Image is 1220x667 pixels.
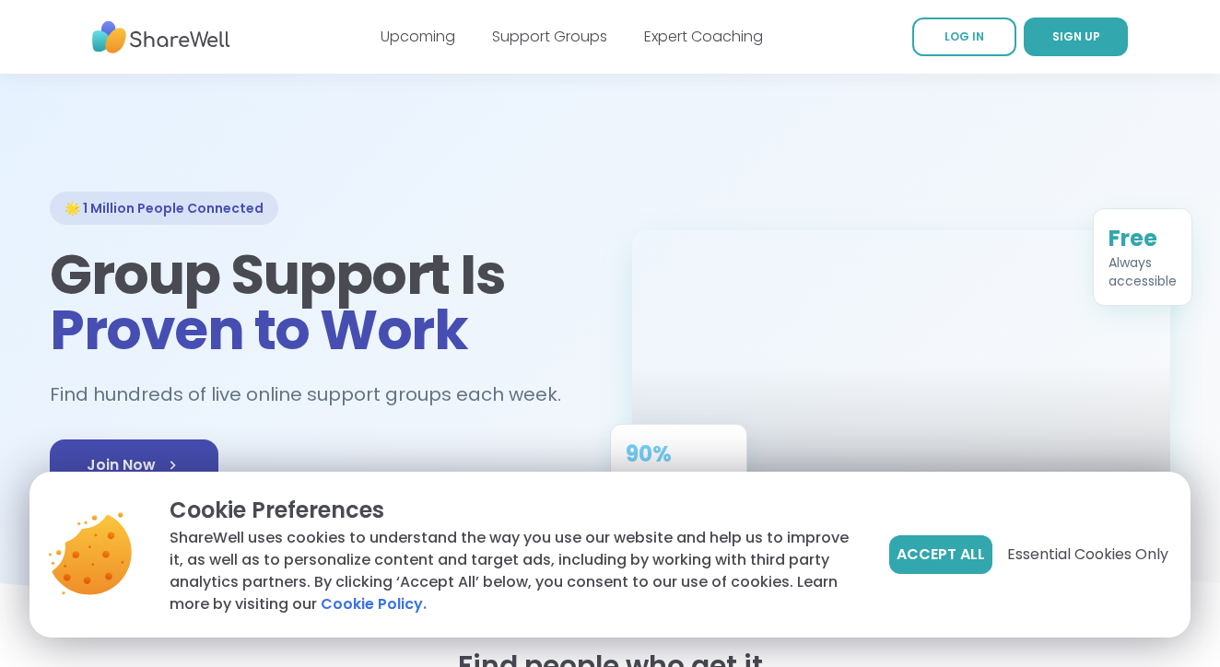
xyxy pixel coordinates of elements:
[1024,18,1128,56] a: SIGN UP
[897,544,985,566] span: Accept All
[50,192,278,225] div: 🌟 1 Million People Connected
[1007,544,1168,566] span: Essential Cookies Only
[1109,224,1177,253] div: Free
[50,247,588,357] h1: Group Support Is
[92,12,230,63] img: ShareWell Nav Logo
[492,26,607,47] a: Support Groups
[170,494,860,527] p: Cookie Preferences
[912,18,1016,56] a: LOG IN
[889,535,992,574] button: Accept All
[381,26,455,47] a: Upcoming
[50,291,467,369] span: Proven to Work
[50,380,581,410] h2: Find hundreds of live online support groups each week.
[1109,253,1177,290] div: Always accessible
[170,527,860,615] p: ShareWell uses cookies to understand the way you use our website and help us to improve it, as we...
[626,439,732,469] div: 90%
[626,469,732,506] div: Feel better after just one session
[50,439,218,491] a: Join Now
[644,26,763,47] a: Expert Coaching
[321,593,427,615] a: Cookie Policy.
[1052,29,1100,44] span: SIGN UP
[944,29,984,44] span: LOG IN
[87,454,182,476] span: Join Now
